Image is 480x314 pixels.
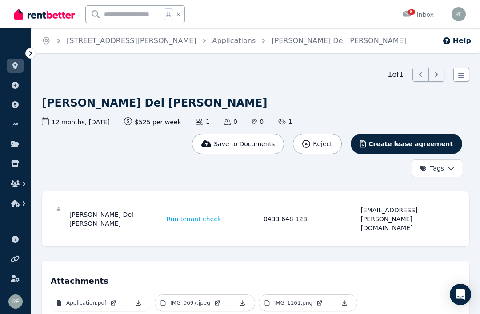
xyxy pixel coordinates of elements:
span: Tags [420,164,444,173]
span: k [177,11,180,18]
div: Inbox [403,10,434,19]
div: [PERSON_NAME] Del [PERSON_NAME] [69,206,164,232]
a: IMG_0697.jpeg [155,295,230,311]
a: IMG_1161.png [259,295,332,311]
span: 1 of 1 [388,69,404,80]
span: $525 per week [124,117,181,127]
span: Run tenant check [166,215,221,223]
span: 1 [196,117,210,126]
a: [STREET_ADDRESS][PERSON_NAME] [67,36,196,45]
img: Rosemary Forrest [8,294,23,309]
h4: Attachments [51,270,460,287]
span: Save to Documents [214,139,275,148]
img: RentBetter [14,8,75,21]
span: 1 [278,117,292,126]
a: Application.pdf [51,295,126,311]
a: Download Attachment [126,295,151,311]
a: Applications [212,36,256,45]
div: Open Intercom Messenger [450,284,471,305]
span: 12 months , [DATE] [42,117,110,127]
button: Help [442,36,471,46]
button: Save to Documents [192,134,284,154]
button: Reject [293,134,341,154]
p: Application.pdf [66,299,106,306]
span: Reject [313,139,332,148]
a: Download Attachment [332,295,357,311]
span: 0 [224,117,237,126]
h1: [PERSON_NAME] Del [PERSON_NAME] [42,96,267,110]
span: 5 [408,9,415,15]
span: 0 [252,117,264,126]
p: IMG_1161.png [274,299,312,306]
button: Tags [412,159,462,177]
div: 0433 648 128 [264,206,358,232]
div: [EMAIL_ADDRESS][PERSON_NAME][DOMAIN_NAME] [360,206,455,232]
a: Download Attachment [230,295,255,311]
p: IMG_0697.jpeg [170,299,210,306]
button: Create lease agreement [351,134,462,154]
nav: Breadcrumb [31,28,417,53]
span: Create lease agreement [368,139,453,148]
img: Rosemary Forrest [452,7,466,21]
a: [PERSON_NAME] Del [PERSON_NAME] [272,36,406,45]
